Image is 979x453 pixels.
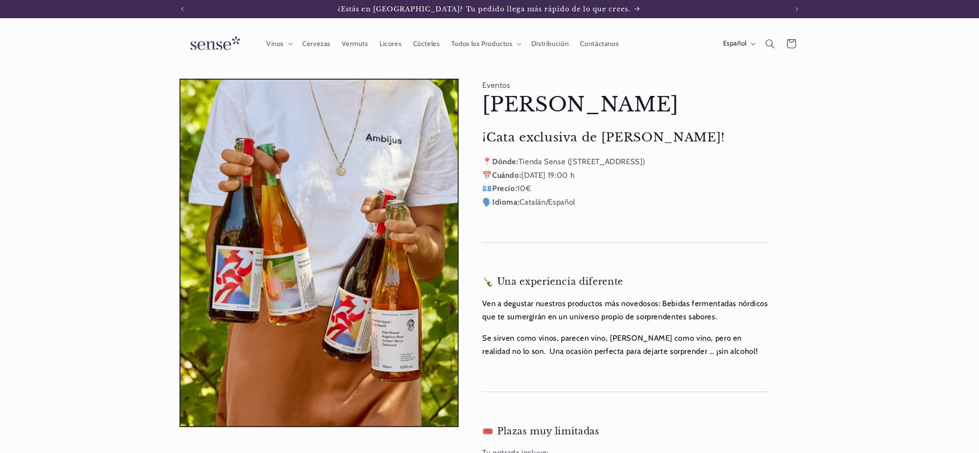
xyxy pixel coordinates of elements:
span: Contáctanos [580,40,619,48]
a: Sense [176,27,251,60]
span: Vinos [266,40,284,48]
span: Español [723,39,747,49]
strong: Cuándo: [492,171,521,180]
a: Cervezas [296,34,336,54]
a: Distribución [525,34,574,54]
span: Vermuts [342,40,368,48]
h2: ¡Cata exclusiva de [PERSON_NAME]! [482,130,769,145]
summary: Búsqueda [759,33,780,54]
h3: 🎟️ Plazas muy limitadas [482,426,769,437]
button: Español [717,35,759,53]
summary: Vinos [260,34,296,54]
strong: Dónde: [492,157,519,166]
strong: Precio: [492,184,517,193]
summary: Todos los Productos [445,34,525,54]
span: Distribución [531,40,569,48]
a: Cócteles [407,34,445,54]
span: Licores [380,40,401,48]
a: Licores [374,34,407,54]
a: Vermuts [336,34,374,54]
a: Contáctanos [574,34,624,54]
span: Ven a degustar nuestros productos más novedosos: Bebidas fermentadas nórdicos que te sumergirán e... [482,299,768,322]
h3: 🍾 Una experiencia diferente [482,276,769,287]
span: ¿Estás en [GEOGRAPHIC_DATA]? Tu pedido llega más rápido de lo que crees. [338,5,630,13]
media-gallery: Visor de la galería [180,79,459,428]
p: 📍 Tienda Sense ([STREET_ADDRESS]) 📅 [DATE] 19:00 h 💶 10€ 🗣️ Catalán/Español [482,155,769,209]
img: Sense [180,31,248,57]
span: Cócteles [413,40,440,48]
span: Cervezas [302,40,330,48]
h1: [PERSON_NAME] [482,92,769,118]
span: Se sirven como vinos, parecen vino, [PERSON_NAME] como vino, pero en realidad no lo son. Una ocas... [482,333,758,356]
strong: Idioma: [492,197,519,206]
span: Todos los Productos [451,40,513,48]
